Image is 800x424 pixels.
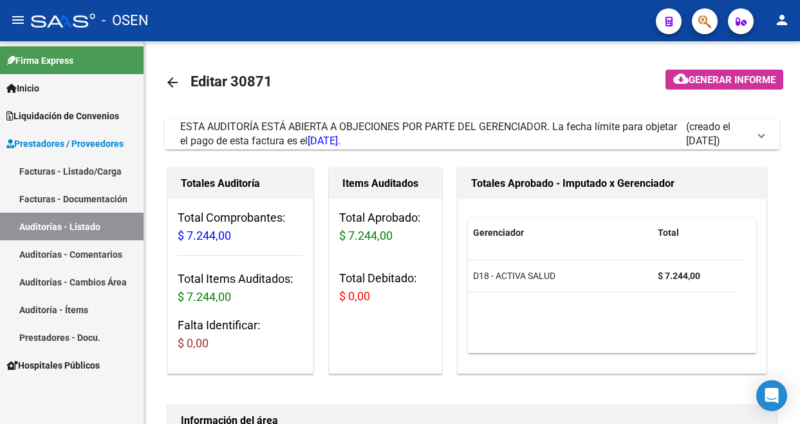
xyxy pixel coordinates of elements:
h3: Total Aprobado: [339,209,432,245]
mat-icon: cloud_download [673,71,689,86]
span: Inicio [6,81,39,95]
span: Editar 30871 [191,73,272,90]
span: Firma Express [6,53,73,68]
h3: Total Comprobantes: [178,209,303,245]
span: $ 0,00 [178,336,209,350]
button: Generar informe [665,70,783,90]
span: Total [658,227,679,238]
mat-icon: person [774,12,790,28]
span: D18 - ACTIVA SALUD [473,271,555,281]
span: Prestadores / Proveedores [6,137,124,151]
span: Hospitales Públicos [6,358,100,372]
h3: Falta Identificar: [178,316,303,352]
span: Liquidación de Convenios [6,109,119,123]
span: Generar informe [689,74,776,86]
span: ESTA AUDITORÍA ESTÁ ABIERTA A OBJECIONES POR PARTE DEL GERENCIADOR. La fecha límite para objetar ... [180,120,677,147]
span: $ 7.244,00 [178,229,231,242]
span: (creado el [DATE]) [686,120,749,148]
strong: $ 7.244,00 [658,271,700,281]
span: $ 7.244,00 [339,229,393,242]
h1: Items Auditados [342,173,429,194]
div: Open Intercom Messenger [756,380,787,411]
span: $ 0,00 [339,289,370,303]
h1: Totales Auditoría [181,173,300,194]
h3: Total Debitado: [339,269,432,305]
h1: Totales Aprobado - Imputado x Gerenciador [471,173,753,194]
mat-icon: menu [10,12,26,28]
datatable-header-cell: Total [653,219,736,247]
datatable-header-cell: Gerenciador [468,219,653,247]
span: $ 7.244,00 [178,290,231,304]
span: Gerenciador [473,227,524,238]
mat-expansion-panel-header: ESTA AUDITORÍA ESTÁ ABIERTA A OBJECIONES POR PARTE DEL GERENCIADOR. La fecha límite para objetar ... [165,119,779,149]
span: [DATE]. [308,135,340,147]
mat-icon: arrow_back [165,75,180,90]
span: - OSEN [102,6,149,35]
h3: Total Items Auditados: [178,270,303,306]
